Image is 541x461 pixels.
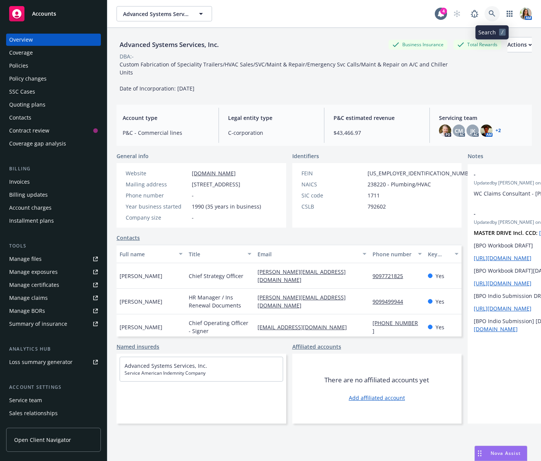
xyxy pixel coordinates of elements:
[117,40,222,50] div: Advanced Systems Services, Inc.
[189,250,243,258] div: Title
[120,52,134,60] div: DBA: -
[6,215,101,227] a: Installment plans
[6,266,101,278] a: Manage exposures
[258,268,346,283] a: [PERSON_NAME][EMAIL_ADDRESS][DOMAIN_NAME]
[368,202,386,210] span: 792602
[228,114,315,122] span: Legal entity type
[6,47,101,59] a: Coverage
[6,176,101,188] a: Invoices
[126,191,189,199] div: Phone number
[32,11,56,17] span: Accounts
[425,245,462,263] button: Key contact
[6,99,101,111] a: Quoting plans
[192,180,240,188] span: [STREET_ADDRESS]
[186,245,255,263] button: Title
[507,37,532,52] button: Actions
[454,40,501,49] div: Total Rewards
[474,305,531,312] a: [URL][DOMAIN_NAME]
[373,319,418,335] a: [PHONE_NUMBER]
[301,169,364,177] div: FEIN
[6,3,101,24] a: Accounts
[9,279,59,291] div: Manage certificates
[6,189,101,201] a: Billing updates
[496,128,501,133] a: +2
[474,254,531,262] a: [URL][DOMAIN_NAME]
[484,6,500,21] a: Search
[369,245,424,263] button: Phone number
[6,420,101,432] a: Related accounts
[428,250,450,258] div: Key contact
[120,323,162,331] span: [PERSON_NAME]
[6,345,101,353] div: Analytics hub
[436,272,444,280] span: Yes
[6,34,101,46] a: Overview
[9,125,49,137] div: Contract review
[368,169,477,177] span: [US_EMPLOYER_IDENTIFICATION_NUMBER]
[126,202,189,210] div: Year business started
[6,407,101,419] a: Sales relationships
[6,394,101,406] a: Service team
[9,189,48,201] div: Billing updates
[292,152,319,160] span: Identifiers
[6,202,101,214] a: Account charges
[9,86,35,98] div: SSC Cases
[120,272,162,280] span: [PERSON_NAME]
[192,191,194,199] span: -
[301,202,364,210] div: CSLB
[120,61,449,92] span: Custom Fabrication of Speciality Trailers/HVAC Sales/SVC/Maint & Repair/Emergency Svc Calls/Maint...
[192,170,236,177] a: [DOMAIN_NAME]
[117,245,186,263] button: Full name
[9,34,33,46] div: Overview
[120,250,174,258] div: Full name
[389,40,447,49] div: Business Insurance
[258,250,358,258] div: Email
[467,6,482,21] a: Report a Bug
[9,356,73,368] div: Loss summary generator
[468,152,483,161] span: Notes
[9,60,28,72] div: Policies
[14,436,71,444] span: Open Client Navigator
[439,125,451,137] img: photo
[436,323,444,331] span: Yes
[9,407,58,419] div: Sales relationships
[189,293,252,309] span: HR Manager / Ins Renewal Documents
[475,446,527,461] button: Nova Assist
[6,356,101,368] a: Loss summary generator
[449,6,465,21] a: Start snowing
[373,298,409,305] a: 9099499944
[123,10,189,18] span: Advanced Systems Services, Inc.
[349,394,405,402] a: Add affiliated account
[9,215,54,227] div: Installment plans
[368,180,431,188] span: 238220 - Plumbing/HVAC
[125,362,207,369] a: Advanced Systems Services, Inc.
[436,298,444,306] span: Yes
[301,180,364,188] div: NAICS
[6,242,101,250] div: Tools
[9,202,52,214] div: Account charges
[6,318,101,330] a: Summary of insurance
[470,127,475,135] span: JK
[6,137,101,150] a: Coverage gap analysis
[189,272,243,280] span: Chief Strategy Officer
[6,253,101,265] a: Manage files
[9,305,45,317] div: Manage BORs
[9,292,48,304] div: Manage claims
[123,114,209,122] span: Account type
[117,234,140,242] a: Contacts
[9,73,47,85] div: Policy changes
[373,250,413,258] div: Phone number
[6,165,101,173] div: Billing
[480,125,492,137] img: photo
[6,279,101,291] a: Manage certificates
[9,394,42,406] div: Service team
[228,129,315,137] span: C-corporation
[192,202,261,210] span: 1990 (35 years in business)
[254,245,369,263] button: Email
[474,229,538,236] strong: MASTER DRIVE Incl. CCD:
[474,280,531,287] a: [URL][DOMAIN_NAME]
[368,191,380,199] span: 1711
[6,73,101,85] a: Policy changes
[455,127,463,135] span: CM
[117,343,159,351] a: Named insureds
